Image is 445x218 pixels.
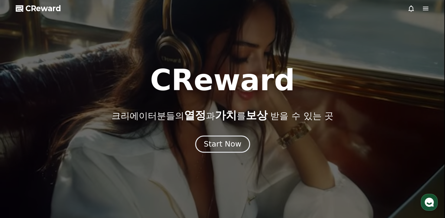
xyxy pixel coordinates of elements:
a: 홈 [2,168,40,183]
h1: CReward [150,66,295,95]
a: CReward [16,4,61,13]
button: Start Now [195,136,250,153]
span: 보상 [246,109,268,121]
span: CReward [25,4,61,13]
p: 크리에이터분들의 과 를 받을 수 있는 곳 [112,109,333,121]
a: 설정 [78,168,116,183]
span: 홈 [19,177,23,182]
a: 대화 [40,168,78,183]
span: 열정 [184,109,206,121]
div: Start Now [204,139,241,149]
span: 설정 [93,177,101,182]
a: Start Now [197,142,249,148]
span: 가치 [215,109,237,121]
span: 대화 [55,177,63,182]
